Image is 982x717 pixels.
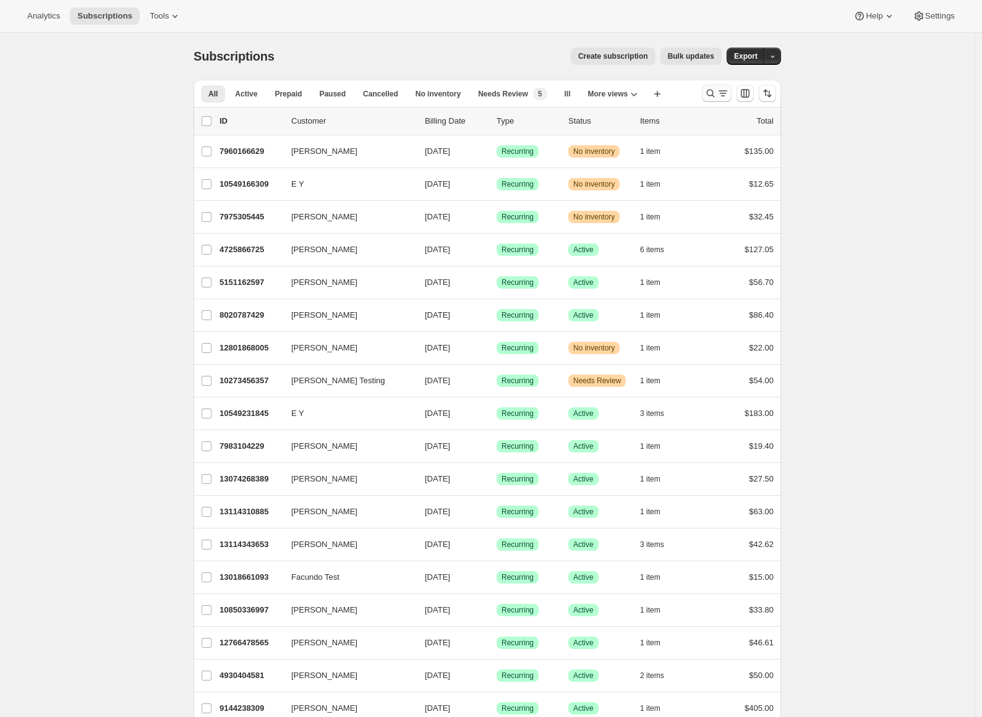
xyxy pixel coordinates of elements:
p: 7983104229 [220,440,281,452]
button: [PERSON_NAME] [284,600,408,620]
span: 3 items [640,409,664,418]
span: $63.00 [749,507,774,516]
span: Recurring [502,343,534,353]
span: 1 item [640,474,660,484]
span: [DATE] [425,572,450,582]
span: Export [734,51,758,61]
div: 12801868005[PERSON_NAME][DATE]SuccessRecurringWarningNo inventory1 item$22.00 [220,339,774,357]
span: [DATE] [425,605,450,614]
p: 4725866725 [220,244,281,256]
span: Recurring [502,605,534,615]
span: Bulk updates [668,51,714,61]
button: Search and filter results [702,85,732,102]
span: Recurring [502,474,534,484]
span: 1 item [640,638,660,648]
span: [DATE] [425,212,450,221]
span: 5 [538,89,542,99]
span: [PERSON_NAME] [291,702,357,715]
span: Active [573,409,594,418]
span: $54.00 [749,376,774,385]
button: Bulk updates [660,48,722,65]
button: Help [846,7,902,25]
span: Facundo Test [291,571,339,583]
div: 4725866725[PERSON_NAME][DATE]SuccessRecurringSuccessActive6 items$127.05 [220,241,774,258]
span: $56.70 [749,278,774,287]
span: Active [573,540,594,549]
span: $135.00 [745,146,774,156]
span: [PERSON_NAME] [291,538,357,551]
button: 1 item [640,700,674,717]
span: 1 item [640,376,660,386]
p: 13114343653 [220,538,281,551]
span: E Y [291,407,304,420]
div: 8020787429[PERSON_NAME][DATE]SuccessRecurringSuccessActive1 item$86.40 [220,307,774,324]
button: 1 item [640,143,674,160]
div: 10850336997[PERSON_NAME][DATE]SuccessRecurringSuccessActive1 item$33.80 [220,601,774,619]
span: $127.05 [745,245,774,254]
span: $32.45 [749,212,774,221]
button: 1 item [640,569,674,586]
span: 3 items [640,540,664,549]
button: 1 item [640,307,674,324]
div: 12766478565[PERSON_NAME][DATE]SuccessRecurringSuccessActive1 item$46.61 [220,634,774,651]
div: 10549231845E Y[DATE]SuccessRecurringSuccessActive3 items$183.00 [220,405,774,422]
span: Recurring [502,409,534,418]
span: [PERSON_NAME] [291,604,357,616]
span: No inventory [573,146,615,156]
p: Billing Date [425,115,487,127]
span: $183.00 [745,409,774,418]
span: Recurring [502,146,534,156]
span: [DATE] [425,671,450,680]
span: [PERSON_NAME] [291,244,357,256]
span: [PERSON_NAME] [291,145,357,158]
span: [DATE] [425,540,450,549]
button: [PERSON_NAME] [284,240,408,260]
span: 1 item [640,212,660,222]
button: Export [727,48,765,65]
button: More views [581,85,646,103]
p: Customer [291,115,415,127]
span: $27.50 [749,474,774,483]
span: No inventory [573,212,615,222]
p: 12801868005 [220,342,281,354]
div: Type [497,115,558,127]
button: Customize table column order and visibility [736,85,754,102]
span: Active [573,245,594,255]
span: No inventory [416,89,461,99]
span: 1 item [640,507,660,517]
span: All [208,89,218,99]
span: Recurring [502,703,534,713]
button: 1 item [640,208,674,226]
button: [PERSON_NAME] Testing [284,371,408,391]
button: 1 item [640,372,674,389]
button: 6 items [640,241,678,258]
button: 3 items [640,405,678,422]
button: 1 item [640,470,674,488]
p: 10273456357 [220,375,281,387]
span: Recurring [502,572,534,582]
p: 8020787429 [220,309,281,321]
span: Tools [150,11,169,21]
span: No inventory [573,179,615,189]
button: [PERSON_NAME] [284,142,408,161]
div: 10273456357[PERSON_NAME] Testing[DATE]SuccessRecurringWarningNeeds Review1 item$54.00 [220,372,774,389]
div: 4930404581[PERSON_NAME][DATE]SuccessRecurringSuccessActive2 items$50.00 [220,667,774,684]
span: Help [866,11,882,21]
button: 2 items [640,667,678,684]
span: [PERSON_NAME] Testing [291,375,385,387]
button: 1 item [640,503,674,520]
button: Sort the results [759,85,776,102]
div: IDCustomerBilling DateTypeStatusItemsTotal [220,115,774,127]
span: 1 item [640,146,660,156]
span: [DATE] [425,376,450,385]
button: Analytics [20,7,67,25]
span: [DATE] [425,507,450,516]
span: 1 item [640,703,660,713]
span: Recurring [502,212,534,222]
span: $42.62 [749,540,774,549]
button: [PERSON_NAME] [284,273,408,292]
span: $19.40 [749,441,774,451]
button: [PERSON_NAME] [284,469,408,489]
p: 9144238309 [220,702,281,715]
span: Prepaid [275,89,302,99]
